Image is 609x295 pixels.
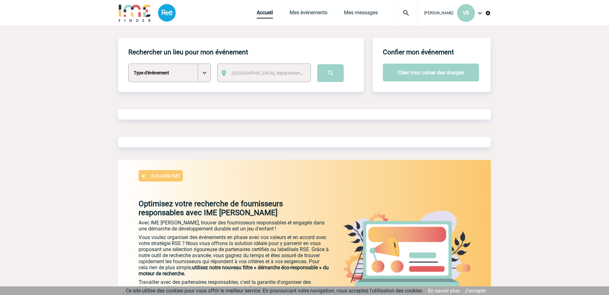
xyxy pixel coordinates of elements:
h4: Confier mon événement [383,48,454,56]
a: En savoir plus [428,288,460,294]
p: Avec IME [PERSON_NAME], trouver des fournisseurs responsables et engagés dans une démarche de dév... [139,220,330,232]
p: Optimisez votre recherche de fournisseurs responsables avec IME [PERSON_NAME] [118,199,330,217]
span: Ce site utilise des cookies pour vous offrir le meilleur service. En poursuivant votre navigation... [126,288,423,294]
button: Créer mon cahier des charges [383,64,479,81]
a: Accueil [257,10,273,18]
img: actu.png [343,211,470,286]
a: J'accepte [464,288,486,294]
span: [PERSON_NAME] [424,11,453,15]
input: Submit [317,64,344,82]
span: utilisez notre nouveau filtre « démarche éco-responsable » du moteur de recherche. [139,264,329,277]
p: Vous voulez organiser des événements en phase avec vos valeurs et en accord avec votre stratégie ... [139,234,330,277]
span: [GEOGRAPHIC_DATA], département, région... [232,71,320,76]
a: Mes événements [290,10,327,18]
span: VB [463,10,469,16]
a: Mes messages [344,10,378,18]
h4: Rechercher un lieu pour mon événement [128,48,248,56]
img: IME-Finder [118,4,151,22]
p: Actualité IME [151,173,180,179]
